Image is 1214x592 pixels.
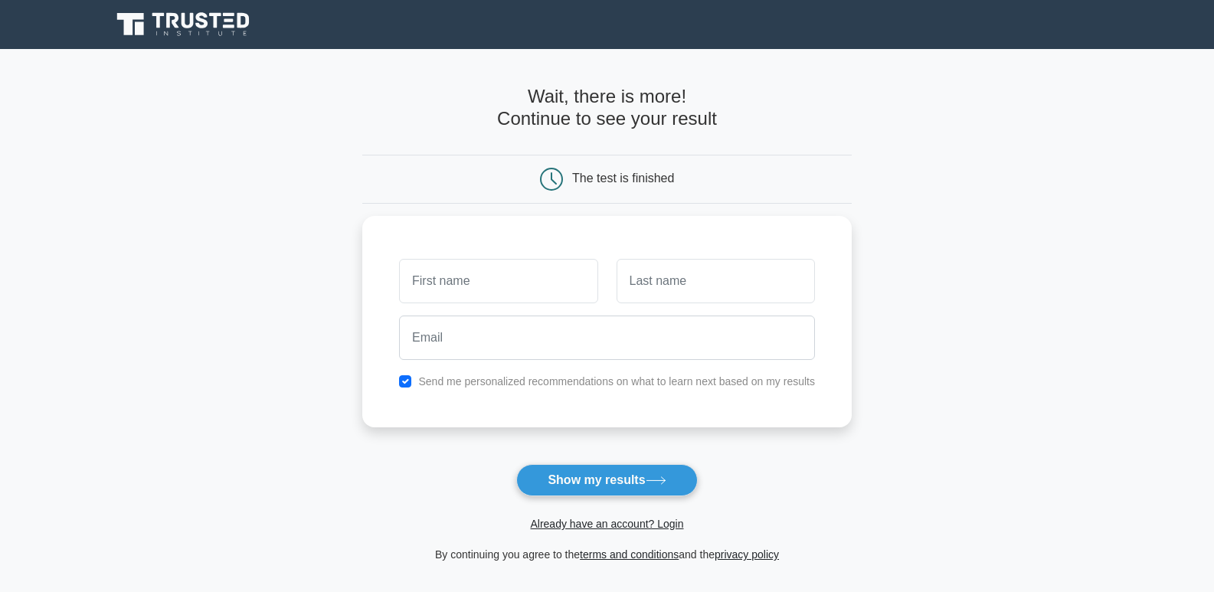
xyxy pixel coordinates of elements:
label: Send me personalized recommendations on what to learn next based on my results [418,375,815,388]
a: privacy policy [715,548,779,561]
a: terms and conditions [580,548,679,561]
div: The test is finished [572,172,674,185]
a: Already have an account? Login [530,518,683,530]
input: Last name [617,259,815,303]
input: Email [399,316,815,360]
div: By continuing you agree to the and the [353,545,861,564]
input: First name [399,259,597,303]
h4: Wait, there is more! Continue to see your result [362,86,852,130]
button: Show my results [516,464,697,496]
